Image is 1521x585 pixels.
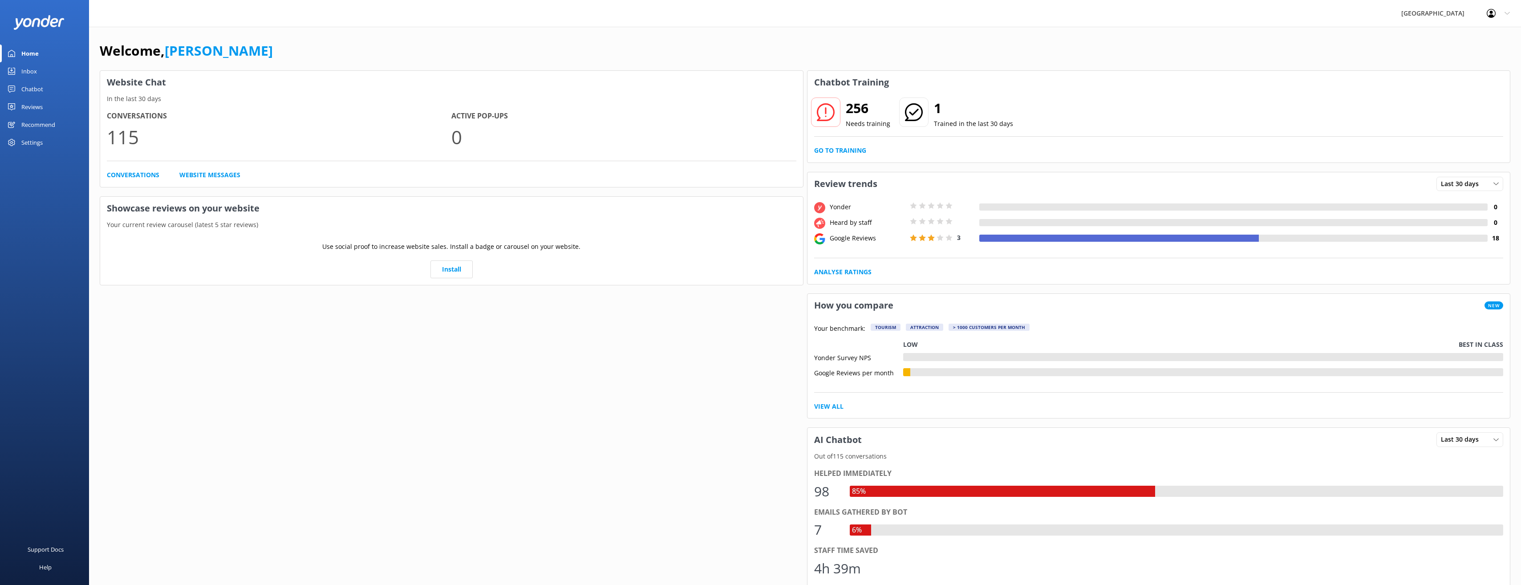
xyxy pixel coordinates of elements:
[846,119,890,129] p: Needs training
[814,368,903,376] div: Google Reviews per month
[807,451,1510,461] p: Out of 115 conversations
[165,41,273,60] a: [PERSON_NAME]
[903,340,918,349] p: Low
[451,110,796,122] h4: Active Pop-ups
[814,545,1504,557] div: Staff time saved
[21,134,43,151] div: Settings
[107,110,451,122] h4: Conversations
[934,97,1013,119] h2: 1
[100,40,273,61] h1: Welcome,
[107,122,451,152] p: 115
[100,94,803,104] p: In the last 30 days
[814,558,861,579] div: 4h 39m
[807,428,868,451] h3: AI Chatbot
[814,324,865,334] p: Your benchmark:
[179,170,240,180] a: Website Messages
[814,353,903,361] div: Yonder Survey NPS
[100,220,803,230] p: Your current review carousel (latest 5 star reviews)
[1488,202,1503,212] h4: 0
[107,170,159,180] a: Conversations
[1484,301,1503,309] span: New
[957,233,961,242] span: 3
[807,294,900,317] h3: How you compare
[827,202,908,212] div: Yonder
[827,218,908,227] div: Heard by staff
[100,197,803,220] h3: Showcase reviews on your website
[814,468,1504,479] div: Helped immediately
[814,267,872,277] a: Analyse Ratings
[451,122,796,152] p: 0
[39,558,52,576] div: Help
[21,116,55,134] div: Recommend
[814,519,841,540] div: 7
[827,233,908,243] div: Google Reviews
[21,98,43,116] div: Reviews
[814,481,841,502] div: 98
[850,486,868,497] div: 85%
[814,402,844,411] a: View All
[1488,218,1503,227] h4: 0
[871,324,900,331] div: Tourism
[1441,435,1484,444] span: Last 30 days
[21,62,37,80] div: Inbox
[846,97,890,119] h2: 256
[906,324,943,331] div: Attraction
[807,172,884,195] h3: Review trends
[21,80,43,98] div: Chatbot
[100,71,803,94] h3: Website Chat
[430,260,473,278] a: Install
[814,146,866,155] a: Go to Training
[814,507,1504,518] div: Emails gathered by bot
[807,71,896,94] h3: Chatbot Training
[21,45,39,62] div: Home
[322,242,580,252] p: Use social proof to increase website sales. Install a badge or carousel on your website.
[1441,179,1484,189] span: Last 30 days
[28,540,64,558] div: Support Docs
[949,324,1030,331] div: > 1000 customers per month
[13,15,65,30] img: yonder-white-logo.png
[850,524,864,536] div: 6%
[934,119,1013,129] p: Trained in the last 30 days
[1488,233,1503,243] h4: 18
[1459,340,1503,349] p: Best in class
